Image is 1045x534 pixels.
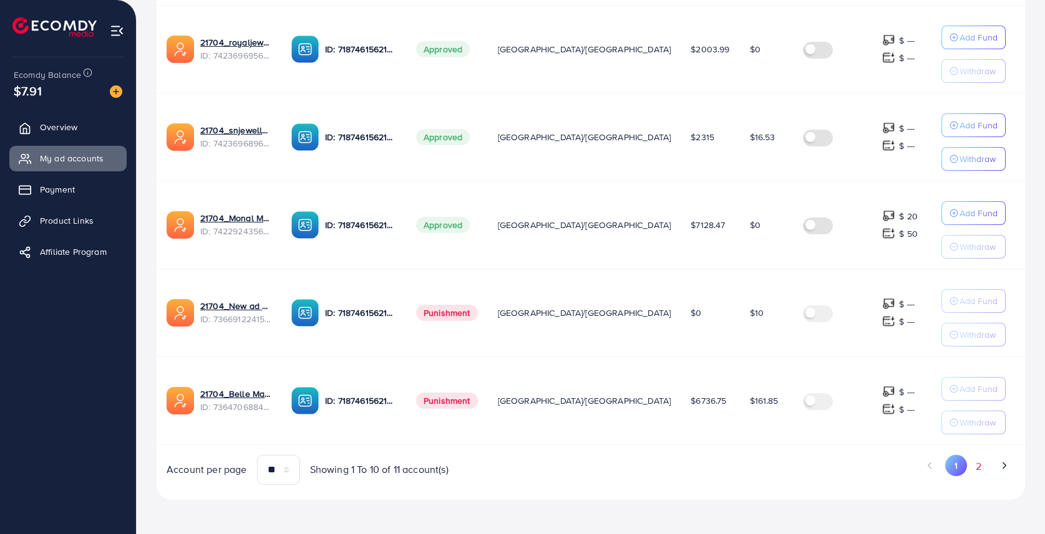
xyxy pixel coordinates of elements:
[167,299,194,327] img: ic-ads-acc.e4c84228.svg
[167,387,194,414] img: ic-ads-acc.e4c84228.svg
[941,113,1006,137] button: Add Fund
[960,118,998,133] p: Add Fund
[960,151,996,166] p: Withdraw
[200,212,271,224] a: 21704_Monal Mart_1728284276179
[750,219,761,231] span: $0
[200,36,271,49] a: 21704_royaljeweller_1728464163433
[941,201,1006,225] button: Add Fund
[200,36,271,62] div: <span class='underline'>21704_royaljeweller_1728464163433</span></br>7423696956599353360
[416,129,470,145] span: Approved
[882,315,895,328] img: top-up amount
[14,82,42,100] span: $7.91
[899,50,915,65] p: $ ---
[750,307,764,319] span: $10
[9,239,127,264] a: Affiliate Program
[960,293,998,308] p: Add Fund
[9,177,127,202] a: Payment
[993,455,1015,476] button: Go to next page
[200,313,271,325] span: ID: 7366912241582620689
[882,209,895,222] img: top-up amount
[416,41,470,57] span: Approved
[200,137,271,150] span: ID: 7423696896432357377
[941,377,1006,401] button: Add Fund
[941,147,1006,171] button: Withdraw
[899,314,915,329] p: $ ---
[498,307,671,319] span: [GEOGRAPHIC_DATA]/[GEOGRAPHIC_DATA]
[941,289,1006,313] button: Add Fund
[40,246,107,258] span: Affiliate Program
[941,323,1006,346] button: Withdraw
[960,415,996,430] p: Withdraw
[325,130,396,145] p: ID: 7187461562175750146
[967,455,989,478] button: Go to page 2
[325,393,396,408] p: ID: 7187461562175750146
[40,183,75,196] span: Payment
[291,299,319,327] img: ic-ba-acc.ded83a64.svg
[498,394,671,407] span: [GEOGRAPHIC_DATA]/[GEOGRAPHIC_DATA]
[325,217,396,232] p: ID: 7187461562175750146
[882,139,895,152] img: top-up amount
[416,393,478,409] span: Punishment
[882,385,895,398] img: top-up amount
[291,36,319,63] img: ic-ba-acc.ded83a64.svg
[941,26,1006,49] button: Add Fund
[9,115,127,140] a: Overview
[416,305,478,321] span: Punishment
[200,300,271,325] div: <span class='underline'>21704_New ad account_1715242935867</span></br>7366912241582620689
[899,33,915,48] p: $ ---
[899,138,915,153] p: $ ---
[40,121,77,133] span: Overview
[498,43,671,55] span: [GEOGRAPHIC_DATA]/[GEOGRAPHIC_DATA]
[12,17,97,37] img: logo
[325,42,396,57] p: ID: 7187461562175750146
[200,212,271,237] div: <span class='underline'>21704_Monal Mart_1728284276179</span></br>7422924356965416977
[291,387,319,414] img: ic-ba-acc.ded83a64.svg
[200,225,271,237] span: ID: 7422924356965416977
[960,30,998,45] p: Add Fund
[899,226,918,241] p: $ 50
[325,305,396,320] p: ID: 7187461562175750146
[200,124,271,150] div: <span class='underline'>21704_snjewellers_1728464129451</span></br>7423696896432357377
[882,122,895,135] img: top-up amount
[882,51,895,64] img: top-up amount
[498,219,671,231] span: [GEOGRAPHIC_DATA]/[GEOGRAPHIC_DATA]
[9,146,127,171] a: My ad accounts
[750,131,775,143] span: $16.53
[40,214,94,227] span: Product Links
[960,327,996,342] p: Withdraw
[40,152,104,164] span: My ad accounts
[110,85,122,98] img: image
[941,235,1006,259] button: Withdraw
[899,384,915,399] p: $ ---
[960,239,996,254] p: Withdraw
[941,411,1006,434] button: Withdraw
[899,209,918,224] p: $ 20
[882,297,895,310] img: top-up amount
[691,43,729,55] span: $2003.99
[291,211,319,239] img: ic-ba-acc.ded83a64.svg
[899,402,915,417] p: $ ---
[200,388,271,400] a: 21704_Belle Marts_1714729458379
[200,401,271,413] span: ID: 7364706884323966992
[601,455,1015,478] ul: Pagination
[691,307,701,319] span: $0
[691,394,726,407] span: $6736.75
[200,49,271,62] span: ID: 7423696956599353360
[167,123,194,151] img: ic-ads-acc.e4c84228.svg
[941,59,1006,83] button: Withdraw
[992,478,1036,525] iframe: Chat
[416,217,470,233] span: Approved
[291,123,319,151] img: ic-ba-acc.ded83a64.svg
[310,462,449,477] span: Showing 1 To 10 of 11 account(s)
[750,394,779,407] span: $161.85
[750,43,761,55] span: $0
[691,131,714,143] span: $2315
[200,388,271,413] div: <span class='underline'>21704_Belle Marts_1714729458379</span></br>7364706884323966992
[9,208,127,233] a: Product Links
[882,403,895,416] img: top-up amount
[691,219,725,231] span: $7128.47
[945,455,967,476] button: Go to page 1
[14,69,81,81] span: Ecomdy Balance
[167,211,194,239] img: ic-ads-acc.e4c84228.svg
